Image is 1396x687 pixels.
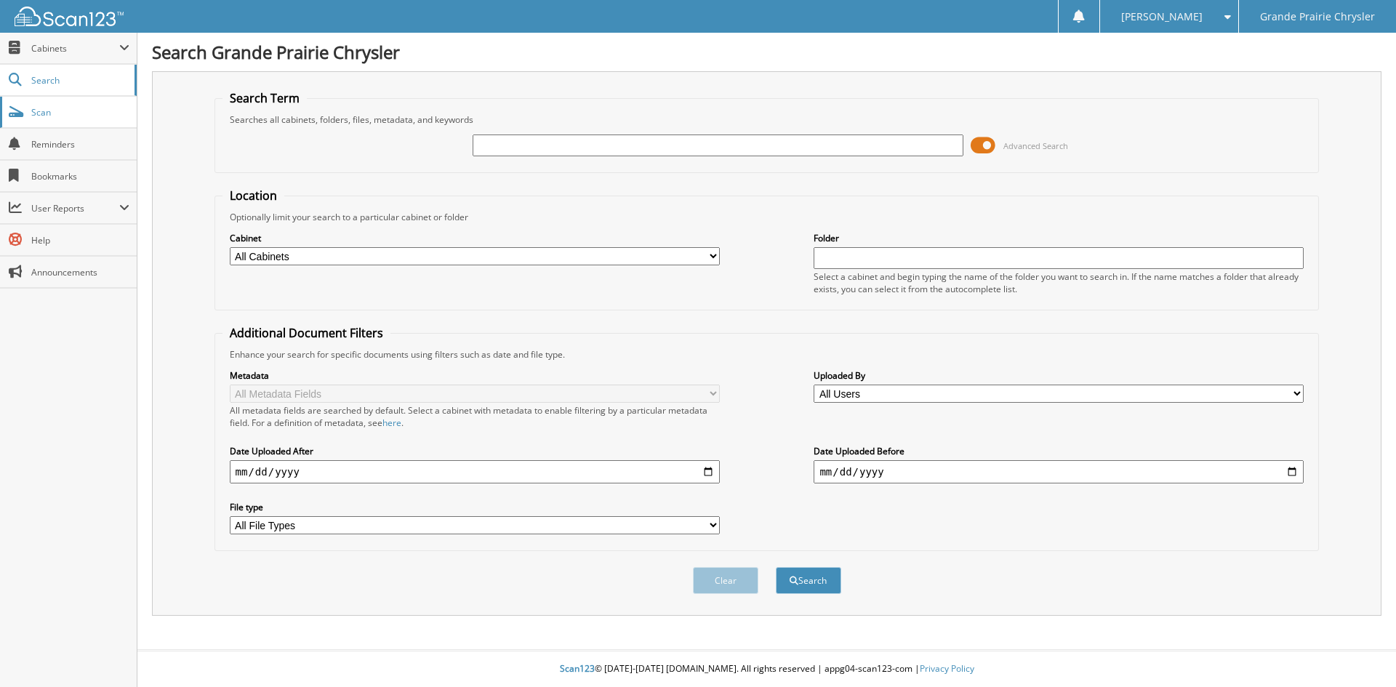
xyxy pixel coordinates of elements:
label: File type [230,501,720,513]
div: Select a cabinet and begin typing the name of the folder you want to search in. If the name match... [814,270,1304,295]
span: Bookmarks [31,170,129,182]
legend: Search Term [222,90,307,106]
span: Scan [31,106,129,118]
div: © [DATE]-[DATE] [DOMAIN_NAME]. All rights reserved | appg04-scan123-com | [137,651,1396,687]
div: Enhance your search for specific documents using filters such as date and file type. [222,348,1312,361]
label: Cabinet [230,232,720,244]
span: Grande Prairie Chrysler [1260,12,1375,21]
iframe: Chat Widget [1323,617,1396,687]
span: Help [31,234,129,246]
button: Search [776,567,841,594]
h1: Search Grande Prairie Chrysler [152,40,1381,64]
div: Optionally limit your search to a particular cabinet or folder [222,211,1312,223]
span: Announcements [31,266,129,278]
span: [PERSON_NAME] [1121,12,1203,21]
img: scan123-logo-white.svg [15,7,124,26]
label: Folder [814,232,1304,244]
button: Clear [693,567,758,594]
div: All metadata fields are searched by default. Select a cabinet with metadata to enable filtering b... [230,404,720,429]
span: User Reports [31,202,119,214]
label: Uploaded By [814,369,1304,382]
label: Date Uploaded Before [814,445,1304,457]
span: Cabinets [31,42,119,55]
span: Search [31,74,127,87]
legend: Location [222,188,284,204]
span: Advanced Search [1003,140,1068,151]
input: start [230,460,720,483]
a: Privacy Policy [920,662,974,675]
div: Searches all cabinets, folders, files, metadata, and keywords [222,113,1312,126]
label: Metadata [230,369,720,382]
span: Scan123 [560,662,595,675]
span: Reminders [31,138,129,150]
label: Date Uploaded After [230,445,720,457]
legend: Additional Document Filters [222,325,390,341]
a: here [382,417,401,429]
input: end [814,460,1304,483]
